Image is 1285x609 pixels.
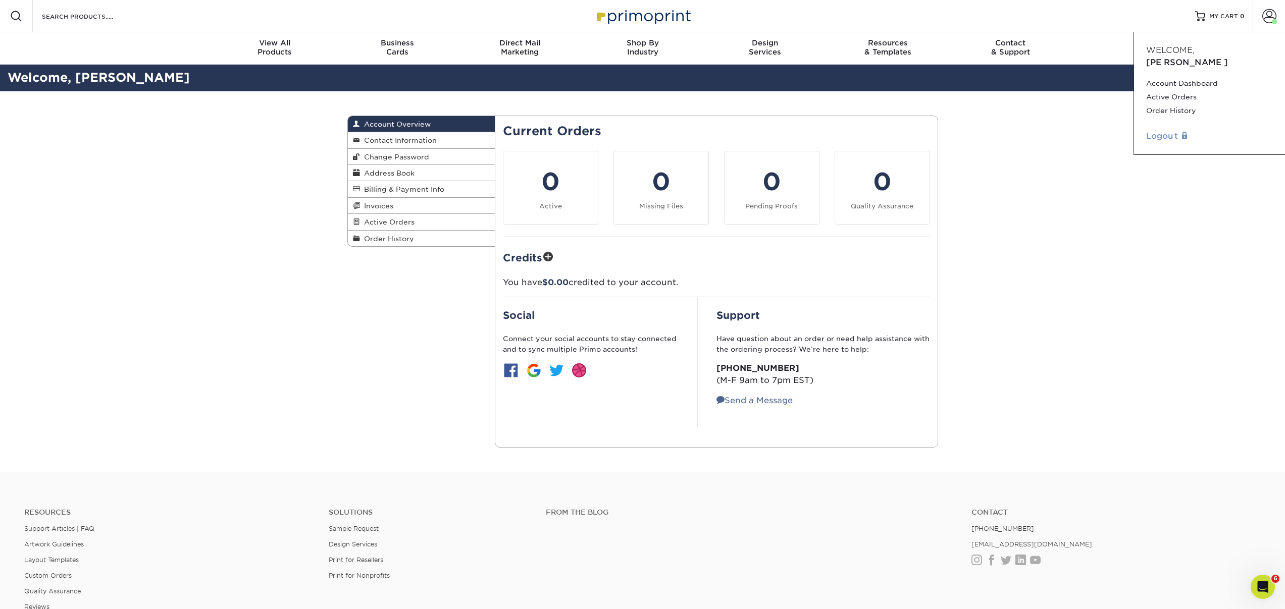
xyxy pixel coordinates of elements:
a: Shop ByIndustry [581,32,704,65]
p: Connect your social accounts to stay connected and to sync multiple Primo accounts! [503,334,680,354]
a: Active Orders [348,214,495,230]
a: Custom Orders [24,572,72,579]
a: BusinessCards [336,32,458,65]
div: Cards [336,38,458,57]
a: Account Dashboard [1146,77,1273,90]
span: Billing & Payment Info [360,185,444,193]
h4: Solutions [329,508,531,517]
small: Missing Files [639,202,683,210]
span: [PERSON_NAME] [1146,58,1228,67]
div: Products [214,38,336,57]
div: 0 [731,163,813,200]
a: [EMAIL_ADDRESS][DOMAIN_NAME] [971,540,1092,548]
strong: [PHONE_NUMBER] [716,363,799,373]
a: Design Services [329,540,377,548]
a: View AllProducts [214,32,336,65]
h2: Credits [503,249,930,265]
a: Layout Templates [24,556,79,564]
small: Active [539,202,562,210]
a: Resources& Templates [827,32,949,65]
a: Active Orders [1146,90,1273,104]
iframe: Google Customer Reviews [3,578,86,605]
div: Industry [581,38,704,57]
a: Contact& Support [949,32,1072,65]
h2: Social [503,309,680,321]
img: btn-facebook.jpg [503,362,519,378]
img: Primoprint [592,5,693,27]
div: Services [704,38,827,57]
a: Order History [348,231,495,246]
div: Marketing [458,38,581,57]
div: 0 [620,163,702,200]
a: Contact [971,508,1261,517]
span: Order History [360,235,414,243]
small: Pending Proofs [745,202,798,210]
a: Contact Information [348,132,495,148]
span: Shop By [581,38,704,47]
a: 0 Pending Proofs [724,151,819,225]
span: Change Password [360,153,429,161]
span: Resources [827,38,949,47]
input: SEARCH PRODUCTS..... [41,10,139,22]
h2: Current Orders [503,124,930,139]
a: Change Password [348,149,495,165]
h4: From the Blog [546,508,945,517]
a: DesignServices [704,32,827,65]
div: & Support [949,38,1072,57]
a: [PHONE_NUMBER] [971,525,1034,532]
span: Invoices [360,202,393,210]
a: 0 Missing Files [613,151,709,225]
span: 6 [1271,575,1279,583]
span: View All [214,38,336,47]
p: Have question about an order or need help assistance with the ordering process? We’re here to help: [716,334,930,354]
a: Address Book [348,165,495,181]
a: Direct MailMarketing [458,32,581,65]
a: Send a Message [716,396,793,405]
span: $0.00 [542,278,569,287]
span: Business [336,38,458,47]
img: btn-google.jpg [526,362,542,378]
span: 0 [1240,13,1245,20]
p: You have credited to your account. [503,276,930,289]
a: Order History [1146,104,1273,118]
a: Invoices [348,198,495,214]
h2: Support [716,309,930,321]
span: Welcome, [1146,45,1195,55]
a: 0 Quality Assurance [835,151,930,225]
div: 0 [841,163,923,200]
a: Artwork Guidelines [24,540,84,548]
span: Account Overview [360,120,431,128]
img: btn-twitter.jpg [548,362,564,378]
a: Billing & Payment Info [348,181,495,197]
a: 0 Active [503,151,598,225]
img: btn-dribbble.jpg [571,362,587,378]
span: MY CART [1209,12,1238,21]
h4: Resources [24,508,314,517]
a: Account Overview [348,116,495,132]
span: Contact Information [360,136,437,144]
span: Direct Mail [458,38,581,47]
a: Logout [1146,130,1273,142]
a: Print for Nonprofits [329,572,390,579]
div: 0 [509,163,592,200]
a: Sample Request [329,525,379,532]
span: Design [704,38,827,47]
iframe: Intercom live chat [1251,575,1275,599]
p: (M-F 9am to 7pm EST) [716,362,930,386]
div: & Templates [827,38,949,57]
a: Print for Resellers [329,556,383,564]
span: Contact [949,38,1072,47]
span: Active Orders [360,218,415,226]
small: Quality Assurance [851,202,913,210]
a: Support Articles | FAQ [24,525,94,532]
span: Address Book [360,169,415,177]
